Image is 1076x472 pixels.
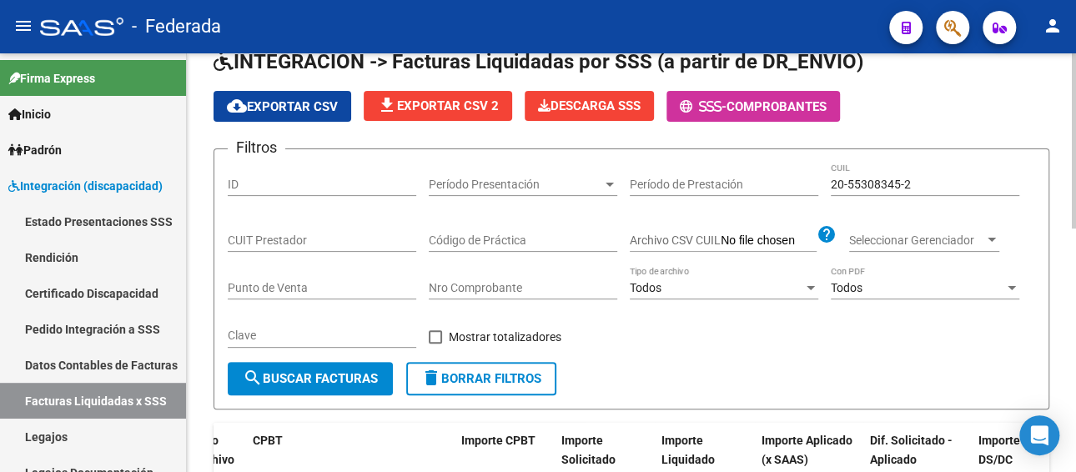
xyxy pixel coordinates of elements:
span: Exportar CSV 2 [377,98,499,113]
button: Exportar CSV [214,91,351,122]
mat-icon: help [817,224,837,244]
span: Descarga SSS [538,98,641,113]
span: Dif. Solicitado - Aplicado [870,434,953,466]
span: Seleccionar Gerenciador [849,233,984,248]
button: Borrar Filtros [406,362,556,395]
span: INTEGRACION -> Facturas Liquidadas por SSS (a partir de DR_ENVIO) [214,50,863,73]
span: Padrón [8,141,62,159]
button: -Comprobantes [666,91,840,122]
span: Importe Solicitado [561,434,616,466]
span: Tipo Archivo [194,434,234,466]
input: Archivo CSV CUIL [721,233,817,249]
span: Todos [630,281,661,294]
span: Mostrar totalizadores [449,327,561,347]
span: Inicio [8,105,51,123]
span: Importe CPBT DS/DC [978,434,1053,466]
span: Período Presentación [429,178,602,192]
mat-icon: search [243,368,263,388]
mat-icon: file_download [377,95,397,115]
span: Todos [831,281,862,294]
button: Buscar Facturas [228,362,393,395]
span: - [680,99,727,114]
span: Exportar CSV [227,99,338,114]
div: Open Intercom Messenger [1019,415,1059,455]
span: Buscar Facturas [243,371,378,386]
span: Borrar Filtros [421,371,541,386]
button: Descarga SSS [525,91,654,121]
h3: Filtros [228,136,285,159]
mat-icon: person [1043,16,1063,36]
span: Integración (discapacidad) [8,177,163,195]
mat-icon: delete [421,368,441,388]
span: Firma Express [8,69,95,88]
app-download-masive: Descarga masiva de comprobantes (adjuntos) [525,91,654,122]
mat-icon: menu [13,16,33,36]
span: Importe Liquidado [661,434,715,466]
span: Archivo CSV CUIL [630,233,721,247]
span: - Federada [132,8,221,45]
mat-icon: cloud_download [227,96,247,116]
span: Importe CPBT [461,434,535,447]
span: Comprobantes [727,99,827,114]
button: Exportar CSV 2 [364,91,512,121]
span: Importe Aplicado (x SAAS) [762,434,852,466]
span: CPBT [253,434,283,447]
